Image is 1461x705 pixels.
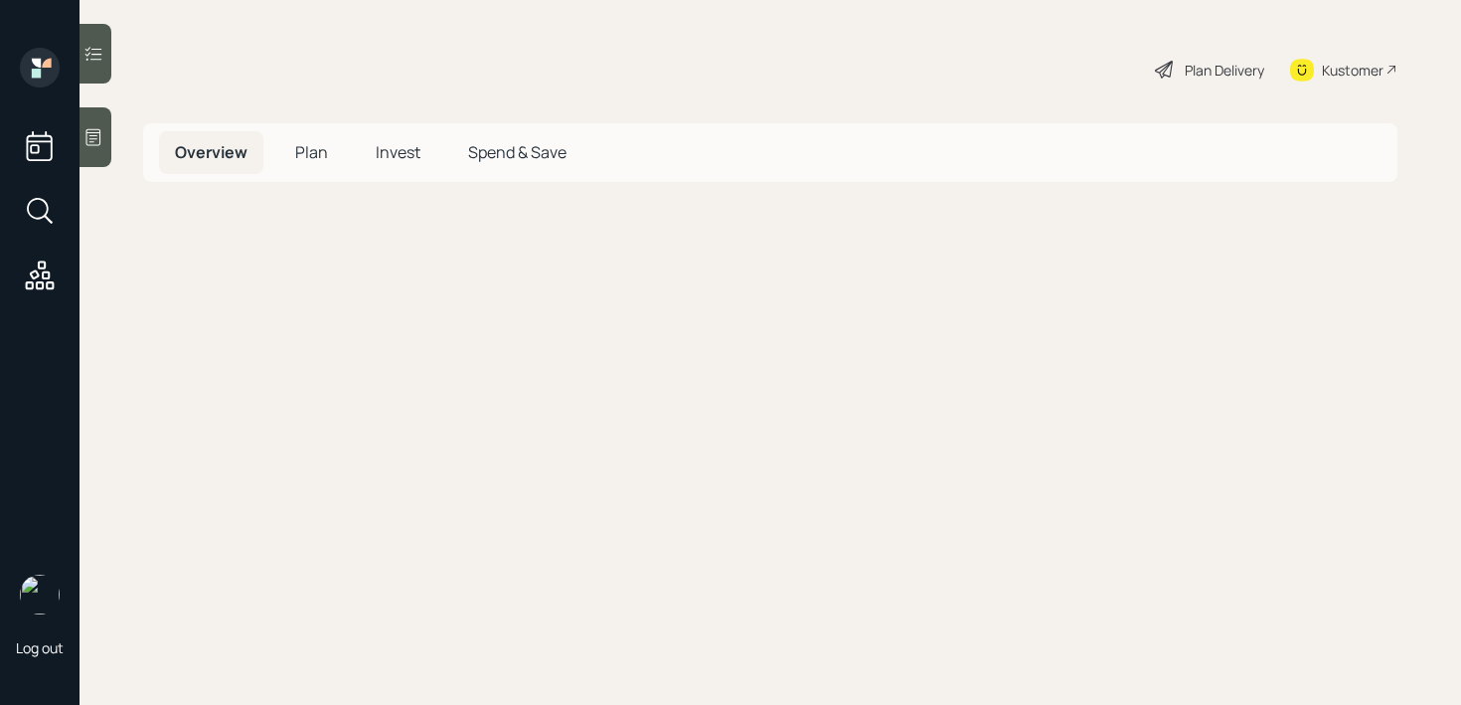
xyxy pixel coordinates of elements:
[295,141,328,163] span: Plan
[1185,60,1264,81] div: Plan Delivery
[16,638,64,657] div: Log out
[1322,60,1383,81] div: Kustomer
[20,575,60,615] img: retirable_logo.png
[175,141,247,163] span: Overview
[468,141,567,163] span: Spend & Save
[376,141,420,163] span: Invest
